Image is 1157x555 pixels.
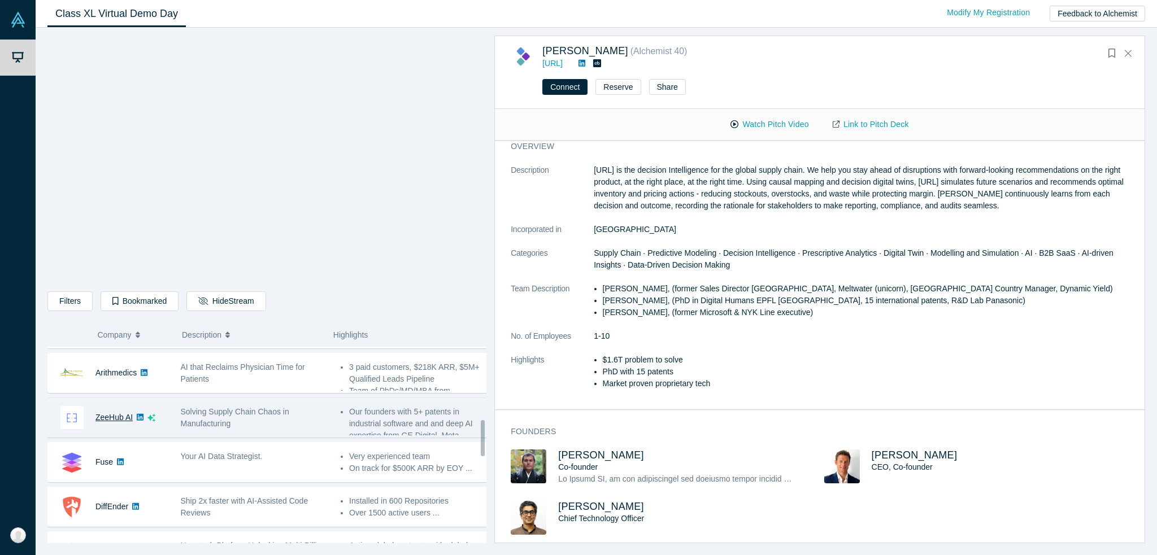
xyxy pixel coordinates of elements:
a: Class XL Virtual Demo Day [47,1,186,27]
li: $1.6T problem to solve [603,354,1137,366]
li: 3 paid customers, $218K ARR, $5M+ Qualified Leads Pipeline [349,361,489,385]
button: Share [649,79,686,95]
button: Filters [47,291,93,311]
img: Evan Burkosky's Profile Image [824,449,860,483]
a: Arithmedics [95,368,137,377]
button: Reserve [595,79,641,95]
span: Co-founder [558,462,598,471]
button: Connect [542,79,588,95]
img: ZeeHub AI's Logo [60,406,84,430]
span: Chief Technology Officer [558,514,644,523]
img: Alchemist Vault Logo [10,12,26,28]
li: [PERSON_NAME], (former Sales Director [GEOGRAPHIC_DATA], Meltwater (unicorn), [GEOGRAPHIC_DATA] C... [603,283,1137,295]
dt: Highlights [511,354,594,401]
button: Watch Pitch Video [719,115,820,134]
li: Market proven proprietary tech [603,378,1137,390]
a: Link to Pitch Deck [821,115,921,134]
span: Highlights [333,330,368,339]
a: Fuse [95,457,113,466]
li: Very experienced team [349,451,489,462]
a: [URL] [542,59,563,68]
li: [PERSON_NAME], (PhD in Digital Humans EPFL [GEOGRAPHIC_DATA], 15 international patents, R&D Lab P... [603,295,1137,307]
img: Kimaru AI's Logo [511,45,534,68]
span: Description [182,323,221,347]
button: Bookmark [1104,46,1120,62]
span: CEO, Co-founder [872,462,933,471]
li: Installed in 600 Repositories [349,495,489,507]
img: Vlad Stoicescu's Account [10,527,26,543]
small: ( Alchemist 40 ) [630,46,688,56]
iframe: Alchemist Class XL Demo Day: Vault [48,37,486,283]
span: Ship 2x faster with AI-Assisted Code Reviews [181,496,308,517]
a: [PERSON_NAME] [558,501,644,512]
dd: 1-10 [594,330,1137,342]
li: PhD with 15 patents [603,366,1137,378]
a: Modify My Registration [935,3,1042,23]
button: Feedback to Alchemist [1050,6,1145,21]
span: Solving Supply Chain Chaos in Manufacturing [181,407,289,428]
dt: Team Description [511,283,594,330]
li: Over 1500 active users ... [349,507,489,519]
dt: Categories [511,247,594,283]
span: Supply Chain · Predictive Modeling · Decision Intelligence · Prescriptive Analytics · Digital Twi... [594,248,1113,269]
button: Bookmarked [101,291,179,311]
img: Sinjin Wolf's Profile Image [511,449,546,483]
h3: Founders [511,426,1121,438]
button: Description [182,323,321,347]
dt: No. of Employees [511,330,594,354]
span: Your AI Data Strategist. [181,452,263,461]
li: [PERSON_NAME], (former Microsoft & NYK Line executive) [603,307,1137,318]
button: Close [1120,45,1137,63]
img: Arithmedics's Logo [60,361,84,385]
li: Our founders with 5+ patents in industrial software and and deep AI expertise from GE Digital, Me... [349,406,489,442]
dt: Incorporated in [511,224,594,247]
svg: dsa ai sparkles [147,414,155,422]
span: Company [98,323,132,347]
a: [PERSON_NAME] [542,45,628,56]
a: ZeeHub AI [95,413,133,422]
dd: [GEOGRAPHIC_DATA] [594,224,1137,235]
img: Dr Hareesh Nambiar's Profile Image [511,501,546,535]
button: Company [98,323,171,347]
img: DiffEnder's Logo [60,495,84,519]
button: HideStream [186,291,266,311]
h3: overview [511,141,1121,152]
dt: Description [511,164,594,224]
p: [URL] is the decision Intelligence for the global supply chain. We help you stay ahead of disrupt... [594,164,1137,212]
span: AI that Reclaims Physician Time for Patients [181,362,305,383]
li: Team of PhDs/MD/MBA from [GEOGRAPHIC_DATA], [GEOGRAPHIC_DATA] and UMich. ... [349,385,489,421]
a: DiffEnder [95,502,128,511]
li: On track for $500K ARR by EOY ... [349,462,489,474]
img: Fuse's Logo [60,451,84,474]
a: [PERSON_NAME] [872,449,958,461]
a: [PERSON_NAME] [558,449,644,461]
